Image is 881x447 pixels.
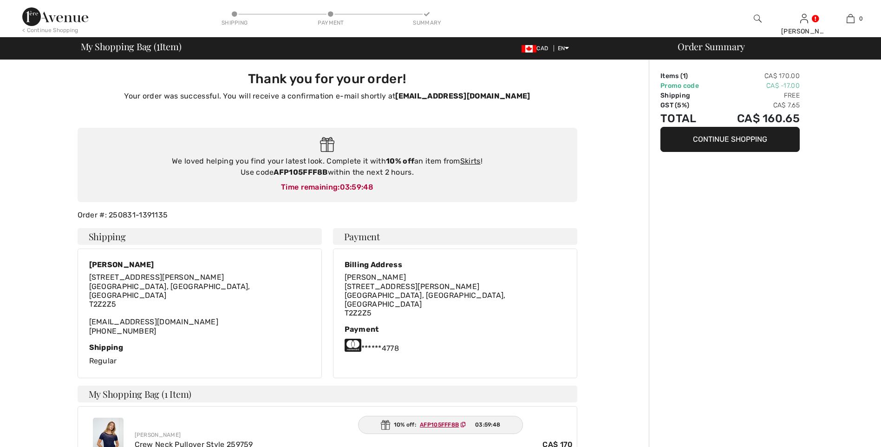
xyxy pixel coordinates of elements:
[713,81,800,91] td: CA$ -17.00
[78,386,577,402] h4: My Shopping Bag (1 Item)
[683,72,685,80] span: 1
[660,110,713,127] td: Total
[800,14,808,23] a: Sign In
[87,182,568,193] div: Time remaining:
[660,91,713,100] td: Shipping
[558,45,569,52] span: EN
[358,416,523,434] div: 10% off:
[317,19,345,27] div: Payment
[78,228,322,245] h4: Shipping
[660,71,713,81] td: Items ( )
[420,421,459,428] ins: AFP105FFF8B
[135,431,573,439] div: [PERSON_NAME]
[89,273,310,335] div: [EMAIL_ADDRESS][DOMAIN_NAME] [PHONE_NUMBER]
[713,71,800,81] td: CA$ 170.00
[781,26,827,36] div: [PERSON_NAME]
[345,260,566,269] div: Billing Address
[89,343,310,367] div: Regular
[395,92,530,100] strong: [EMAIL_ADDRESS][DOMAIN_NAME]
[22,7,88,26] img: 1ère Avenue
[713,100,800,110] td: CA$ 7.65
[381,420,390,430] img: Gift.svg
[345,273,406,282] span: [PERSON_NAME]
[859,14,863,23] span: 0
[754,13,762,24] img: search the website
[333,228,577,245] h4: Payment
[475,421,500,429] span: 03:59:48
[320,137,334,152] img: Gift.svg
[800,13,808,24] img: My Info
[221,19,248,27] div: Shipping
[22,26,78,34] div: < Continue Shopping
[345,325,566,334] div: Payment
[847,13,855,24] img: My Bag
[89,273,250,309] span: [STREET_ADDRESS][PERSON_NAME] [GEOGRAPHIC_DATA], [GEOGRAPHIC_DATA], [GEOGRAPHIC_DATA] T2Z2Z5
[828,13,873,24] a: 0
[522,45,552,52] span: CAD
[660,81,713,91] td: Promo code
[83,71,572,87] h3: Thank you for your order!
[522,45,536,53] img: Canadian Dollar
[89,343,310,352] div: Shipping
[81,42,182,51] span: My Shopping Bag ( Item)
[274,168,327,177] strong: AFP105FFF8B
[157,39,160,52] span: 1
[713,110,800,127] td: CA$ 160.65
[386,157,414,165] strong: 10% off
[89,260,310,269] div: [PERSON_NAME]
[413,19,441,27] div: Summary
[72,210,583,221] div: Order #: 250831-1391135
[87,156,568,178] div: We loved helping you find your latest look. Complete it with an item from ! Use code within the n...
[83,91,572,102] p: Your order was successful. You will receive a confirmation e-mail shortly at
[345,282,506,318] span: [STREET_ADDRESS][PERSON_NAME] [GEOGRAPHIC_DATA], [GEOGRAPHIC_DATA], [GEOGRAPHIC_DATA] T2Z2Z5
[460,157,481,165] a: Skirts
[660,100,713,110] td: GST (5%)
[340,183,373,191] span: 03:59:48
[660,127,800,152] button: Continue Shopping
[713,91,800,100] td: Free
[666,42,875,51] div: Order Summary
